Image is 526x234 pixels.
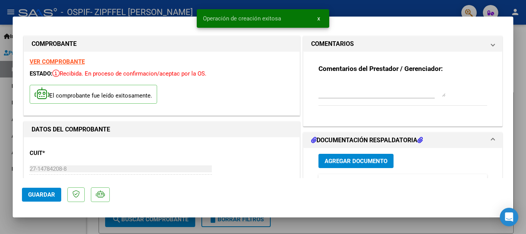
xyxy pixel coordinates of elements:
[303,52,502,126] div: COMENTARIOS
[311,136,423,145] h1: DOCUMENTACIÓN RESPALDATORIA
[317,15,320,22] span: x
[318,65,443,72] strong: Comentarios del Prestador / Gerenciador:
[30,58,85,65] a: VER COMPROBANTE
[30,85,157,104] p: El comprobante fue leído exitosamente.
[395,174,446,191] datatable-header-cell: Usuario
[500,208,518,226] div: Open Intercom Messenger
[338,174,395,191] datatable-header-cell: Documento
[484,174,523,191] datatable-header-cell: Acción
[303,36,502,52] mat-expansion-panel-header: COMENTARIOS
[325,158,387,165] span: Agregar Documento
[52,70,206,77] span: Recibida. En proceso de confirmacion/aceptac por la OS.
[303,133,502,148] mat-expansion-panel-header: DOCUMENTACIÓN RESPALDATORIA
[318,174,338,191] datatable-header-cell: ID
[30,149,109,158] p: CUIT
[311,12,326,25] button: x
[22,188,61,202] button: Guardar
[28,191,55,198] span: Guardar
[203,15,281,22] span: Operación de creación exitosa
[446,174,484,191] datatable-header-cell: Subido
[32,40,77,47] strong: COMPROBANTE
[318,154,394,168] button: Agregar Documento
[32,126,110,133] strong: DATOS DEL COMPROBANTE
[311,39,354,49] h1: COMENTARIOS
[30,70,52,77] span: ESTADO:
